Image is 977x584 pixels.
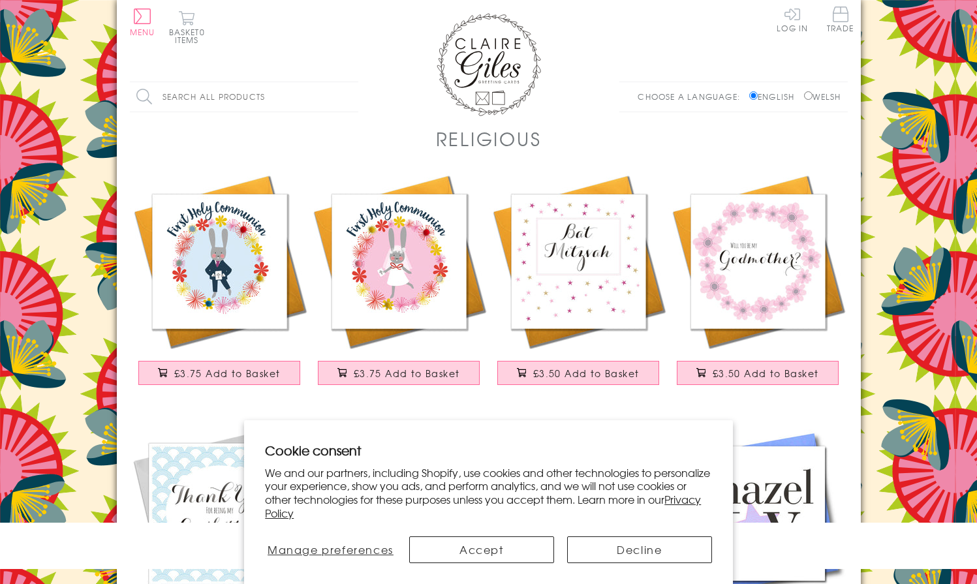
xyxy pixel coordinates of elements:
[713,367,819,380] span: £3.50 Add to Basket
[309,172,489,351] img: First Holy Communion Card, Pink Flowers, Embellished with pompoms
[265,466,712,520] p: We and our partners, including Shopify, use cookies and other technologies to personalize your ex...
[265,491,701,521] a: Privacy Policy
[130,8,155,36] button: Menu
[804,91,841,102] label: Welsh
[827,7,854,32] span: Trade
[138,361,300,385] button: £3.75 Add to Basket
[130,172,309,398] a: First Holy Communion Card, Blue Flowers, Embellished with pompoms £3.75 Add to Basket
[130,172,309,351] img: First Holy Communion Card, Blue Flowers, Embellished with pompoms
[804,91,813,100] input: Welsh
[130,26,155,38] span: Menu
[175,26,205,46] span: 0 items
[668,172,848,351] img: Religious Occassions Card, Pink Flowers, Will you be my Godmother?
[668,172,848,398] a: Religious Occassions Card, Pink Flowers, Will you be my Godmother? £3.50 Add to Basket
[409,536,554,563] button: Accept
[749,91,758,100] input: English
[174,367,281,380] span: £3.75 Add to Basket
[265,441,712,459] h2: Cookie consent
[677,361,839,385] button: £3.50 Add to Basket
[169,10,205,44] button: Basket0 items
[354,367,460,380] span: £3.75 Add to Basket
[265,536,395,563] button: Manage preferences
[567,536,712,563] button: Decline
[437,13,541,116] img: Claire Giles Greetings Cards
[749,91,801,102] label: English
[345,82,358,112] input: Search
[489,172,668,351] img: Religious Occassions Card, Pink Stars, Bat Mitzvah
[777,7,808,32] a: Log In
[268,542,394,557] span: Manage preferences
[497,361,659,385] button: £3.50 Add to Basket
[309,172,489,398] a: First Holy Communion Card, Pink Flowers, Embellished with pompoms £3.75 Add to Basket
[489,172,668,398] a: Religious Occassions Card, Pink Stars, Bat Mitzvah £3.50 Add to Basket
[436,125,542,152] h1: Religious
[827,7,854,35] a: Trade
[638,91,747,102] p: Choose a language:
[318,361,480,385] button: £3.75 Add to Basket
[130,82,358,112] input: Search all products
[533,367,640,380] span: £3.50 Add to Basket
